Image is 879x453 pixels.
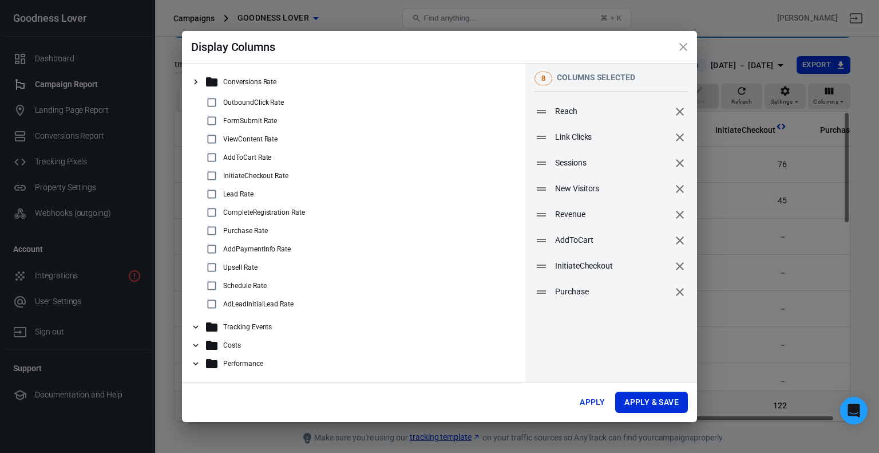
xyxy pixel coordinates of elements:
[525,202,697,227] div: Revenueremove
[670,205,690,224] button: remove
[670,102,690,121] button: remove
[555,131,670,143] span: Link Clicks
[223,153,271,161] p: AddToCart Rate
[670,231,690,250] button: remove
[525,150,697,176] div: Sessionsremove
[555,157,670,169] span: Sessions
[525,99,697,124] div: Reachremove
[670,128,690,147] button: remove
[223,208,305,216] p: CompleteRegistration Rate
[555,208,670,220] span: Revenue
[670,179,690,199] button: remove
[555,183,670,195] span: New Visitors
[525,253,697,279] div: InitiateCheckoutremove
[670,153,690,173] button: remove
[670,33,697,61] button: close
[223,227,267,235] p: Purchase Rate
[223,99,284,107] p: OutboundClick Rate
[223,245,291,253] p: AddPaymentInfo Rate
[615,392,688,413] button: Apply & Save
[537,73,549,84] span: 8
[670,257,690,276] button: remove
[223,135,278,143] p: ViewContent Rate
[223,300,294,308] p: AdLeadInitialLead Rate
[223,117,277,125] p: FormSubmit Rate
[223,172,288,180] p: InitiateCheckout Rate
[574,392,611,413] button: Apply
[555,234,670,246] span: AddToCart
[670,282,690,302] button: remove
[525,176,697,202] div: New Visitorsremove
[223,263,258,271] p: Upsell Rate
[525,227,697,253] div: AddToCartremove
[525,124,697,150] div: Link Clicksremove
[223,282,266,290] p: Schedule Rate
[555,286,670,298] span: Purchase
[223,360,263,368] p: Performance
[223,323,272,331] p: Tracking Events
[223,341,241,349] p: Costs
[555,105,670,117] span: Reach
[555,260,670,272] span: InitiateCheckout
[525,279,697,305] div: Purchaseremove
[223,190,254,198] p: Lead Rate
[557,73,635,82] span: columns selected
[191,40,275,54] span: Display Columns
[840,397,868,424] div: Open Intercom Messenger
[223,78,276,86] p: Conversions Rate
